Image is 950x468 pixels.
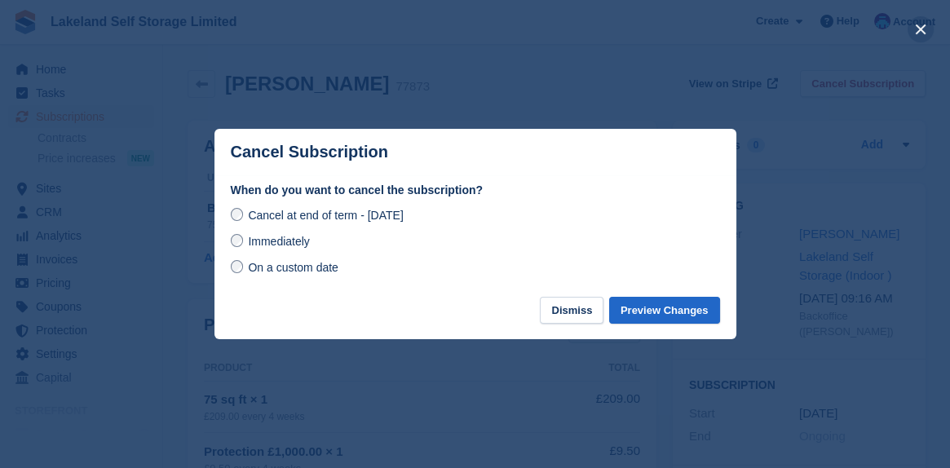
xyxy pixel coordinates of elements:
[231,260,244,273] input: On a custom date
[908,16,934,42] button: close
[231,182,720,199] label: When do you want to cancel the subscription?
[248,235,309,248] span: Immediately
[540,297,603,324] button: Dismiss
[248,209,403,222] span: Cancel at end of term - [DATE]
[248,261,338,274] span: On a custom date
[231,143,388,161] p: Cancel Subscription
[231,234,244,247] input: Immediately
[231,208,244,221] input: Cancel at end of term - [DATE]
[609,297,720,324] button: Preview Changes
